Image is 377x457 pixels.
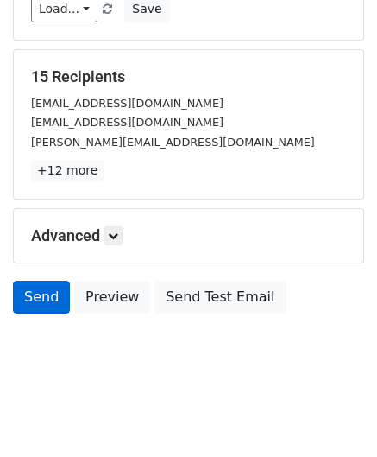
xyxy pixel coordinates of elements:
[74,281,150,314] a: Preview
[31,116,223,129] small: [EMAIL_ADDRESS][DOMAIN_NAME]
[291,374,377,457] iframe: Chat Widget
[31,97,223,110] small: [EMAIL_ADDRESS][DOMAIN_NAME]
[13,281,70,314] a: Send
[154,281,286,314] a: Send Test Email
[31,160,104,181] a: +12 more
[31,136,315,149] small: [PERSON_NAME][EMAIL_ADDRESS][DOMAIN_NAME]
[31,226,346,245] h5: Advanced
[31,67,346,86] h5: 15 Recipients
